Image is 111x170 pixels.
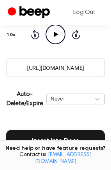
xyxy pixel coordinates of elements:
span: Contact us [5,152,106,165]
a: Log Out [65,3,103,22]
button: Insert into Docs [6,130,105,152]
p: Auto-Delete/Expire [6,90,43,108]
div: Never [51,95,86,102]
a: Beep [8,5,52,20]
button: 1.0x [6,28,18,42]
a: [EMAIL_ADDRESS][DOMAIN_NAME] [35,152,92,165]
